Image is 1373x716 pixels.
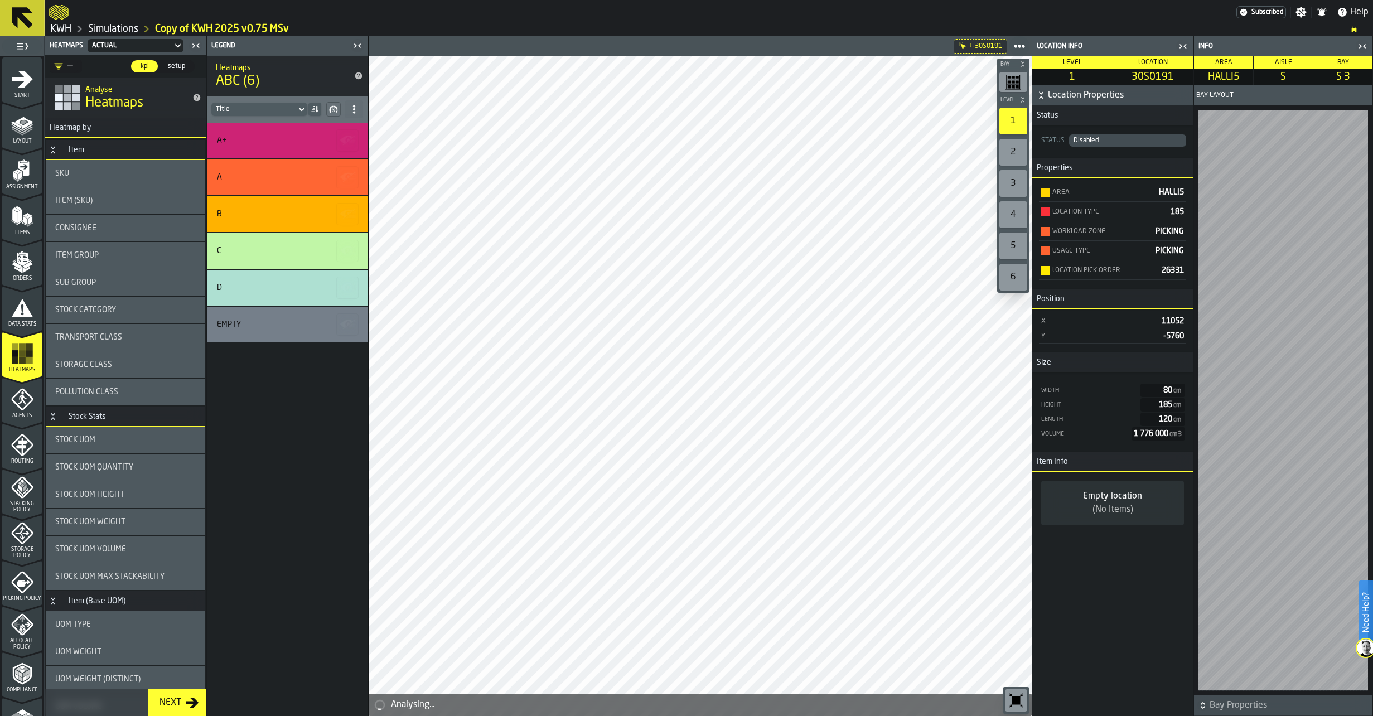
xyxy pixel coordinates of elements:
div: stat- [207,270,368,306]
div: StatList-item-Workload Zone [1039,221,1186,241]
label: button-toggle-Close me [1355,40,1370,53]
div: Title [55,620,196,629]
span: 1 [1034,71,1110,83]
button: button- [997,59,1029,70]
div: StatList-item-X [1039,313,1186,328]
button: button- [336,240,359,262]
a: link-to-/wh/i/4fb45246-3b77-4bb5-b880-c337c3c5facb [88,23,138,35]
span: Stock Category [55,306,116,315]
span: Item Info [1032,457,1068,466]
a: link-to-/wh/i/4fb45246-3b77-4bb5-b880-c337c3c5facb [50,23,71,35]
div: Item [62,146,91,154]
div: DropdownMenuValue-a34437b3-4c8f-4ac6-8fb5-07c9f57238c1 [85,39,186,52]
svg: Reset zoom and position [1007,691,1025,709]
div: Title [55,545,196,554]
div: DropdownMenuValue-Disabled [1074,137,1182,144]
li: menu Start [2,57,42,102]
div: Title [55,675,196,684]
div: Title [55,436,196,444]
div: stat- [207,307,368,342]
span: 30S0191 [975,42,1002,50]
label: button-switch-multi-setup [158,60,195,73]
div: Title [55,647,196,656]
span: Sub Group [55,278,96,287]
span: Bay Layout [1196,91,1234,99]
label: button-toggle-Notifications [1312,7,1332,18]
span: Heatmap by [45,123,91,132]
div: button-toolbar-undefined [997,262,1029,293]
div: Title [217,320,354,329]
div: stat- [207,233,368,269]
div: Title [55,306,196,315]
li: menu Layout [2,103,42,148]
div: Empty location [1050,490,1175,503]
div: Title [55,278,196,287]
div: stat-UOM Type [46,611,205,638]
div: stat-Stock Category [46,297,205,323]
div: B [217,210,222,219]
div: DropdownMenuValue- [211,103,307,116]
div: DropdownMenuValue-a34437b3-4c8f-4ac6-8fb5-07c9f57238c1 [92,42,168,50]
span: HALLI5 [1159,188,1184,196]
div: stat-Sub Group [46,269,205,296]
li: menu Storage Policy [2,515,42,559]
label: button-toggle-Toggle Full Menu [2,38,42,54]
span: Layout [2,138,42,144]
div: Location Info [1034,42,1175,50]
li: menu Data Stats [2,286,42,331]
div: stat- [207,123,368,158]
header: Legend [207,36,368,56]
span: PICKING [1156,228,1184,235]
div: L. [970,43,974,49]
span: 11052 [1162,317,1184,325]
div: 6 [999,264,1027,291]
div: A [217,173,222,182]
div: stat-Stock UOM Weight [46,509,205,535]
span: cm3 [1169,431,1182,438]
li: menu Assignment [2,149,42,193]
div: stat-Consignee [46,215,205,241]
div: Area [1052,188,1154,196]
span: Item Group [55,251,99,260]
div: StatList-item-Usage Type [1039,241,1186,260]
span: Level [998,97,1017,103]
a: logo-header [49,2,69,22]
span: Position [1032,294,1065,303]
div: stat-Stock UOM Volume [46,536,205,563]
div: Location Pick Order [1052,267,1157,274]
div: title-ABC (6) [207,56,368,96]
label: Need Help? [1360,581,1372,644]
header: Location Info [1032,36,1193,56]
a: logo-header [371,691,434,714]
div: Legend [209,42,350,50]
div: stat-Stock UOM Quantity [46,454,205,481]
div: Hide filter [959,42,968,51]
span: S [1256,71,1311,83]
div: Title [55,490,196,499]
div: Width [1040,387,1136,394]
div: C [217,246,221,255]
span: Items [2,230,42,236]
div: button-toolbar-undefined [997,230,1029,262]
div: StatList-item-Width [1040,384,1185,397]
div: X [1041,317,1157,325]
h3: title-section-Position [1032,289,1193,309]
span: Status [1032,111,1058,120]
span: Stock UOM Height [55,490,124,499]
div: Title [55,169,196,178]
span: Stock UOM Weight [55,517,125,526]
div: DropdownMenuValue- [54,60,73,73]
span: Aisle [1275,59,1292,66]
button: Button-Stock Stats-open [46,412,60,421]
div: Title [217,246,354,255]
div: Volume [1040,430,1127,438]
span: Subscribed [1251,8,1283,16]
div: Title [55,224,196,233]
span: Heatmaps [50,42,83,50]
span: Help [1350,6,1369,19]
button: button- [1032,85,1193,105]
div: Title [55,463,196,472]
